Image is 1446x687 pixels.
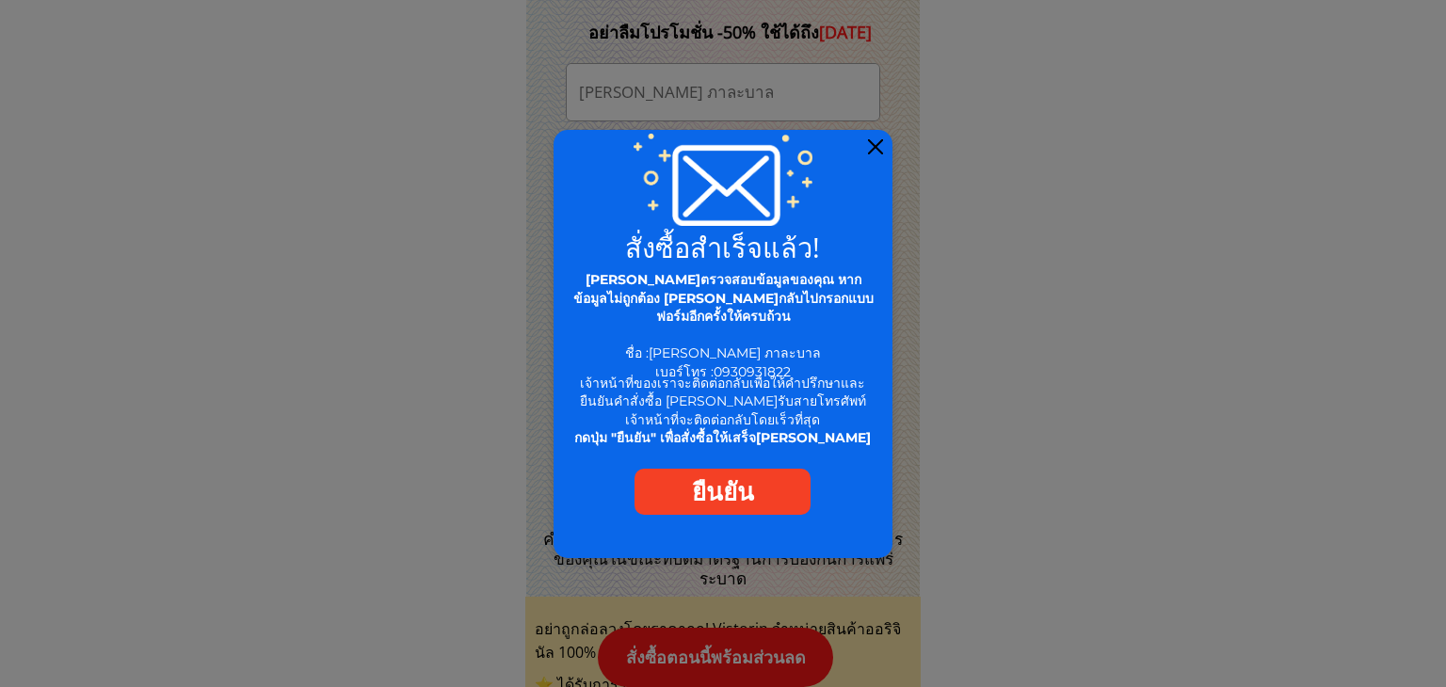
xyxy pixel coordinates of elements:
a: ยืนยัน [635,469,811,515]
span: กดปุ่ม "ยืนยัน" เพื่อสั่งซื้อให้เสร็จ[PERSON_NAME] [574,429,871,446]
span: [PERSON_NAME]ตรวจสอบข้อมูลของคุณ หากข้อมูลไม่ถูกต้อง [PERSON_NAME]กลับไปกรอกแบบฟอร์มอีกครั้งให้คร... [573,271,874,325]
div: เจ้าหน้าที่ของเราจะติดต่อกลับเพื่อให้คำปรึกษาและยืนยันคำสั่งซื้อ [PERSON_NAME]รับสายโทรศัพท์ เจ้า... [570,375,876,448]
span: [PERSON_NAME] ภาละบาล [649,344,821,361]
span: 0930931822 [714,363,791,380]
div: ชื่อ : เบอร์โทร : [570,271,877,382]
h2: สั่งซื้อสำเร็จแล้ว! [565,233,881,261]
